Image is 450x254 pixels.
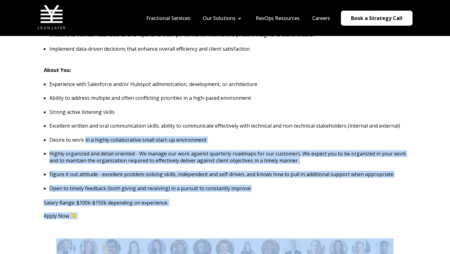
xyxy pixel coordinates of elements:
[44,213,406,219] p: Apply Now 👇
[37,3,66,31] img: Lean Layer Logo
[49,94,406,101] p: Ability to address multiple and often conflicting priorities in a high-paced environment
[146,15,190,22] a: Fractional Services
[49,136,406,143] p: Desire to work in a highly collaborative small start-up environment
[49,185,406,192] p: Open to timely feedback (both giving and receiving) in a pursuit to constantly improve
[140,15,336,22] div: Navigation Menu
[312,15,330,22] a: Careers
[44,199,406,206] p: Salary Range: $100k-$150k depending on experience.
[49,109,406,115] p: Strong active listening skills
[49,81,406,88] p: Experience with Salesforce and/or Hubspot administration, development, or architecture
[44,67,71,74] strong: About You:
[341,11,412,26] a: Book a Strategy Call
[49,150,406,164] p: Highly organized and detail oriented - We manage our work against quarterly roadmaps for our cust...
[203,15,236,22] a: Our Solutions
[49,171,406,178] p: Figure it out attitude - excellent problem-solving skills, independent and self-driven, and knows...
[49,45,406,52] p: Implement data-driven decisions that enhance overall efficiency and client satisfaction.
[256,15,300,22] a: RevOps Resources
[49,122,406,129] p: Excellent written and oral communication skills; ability to communicate effectively with technica...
